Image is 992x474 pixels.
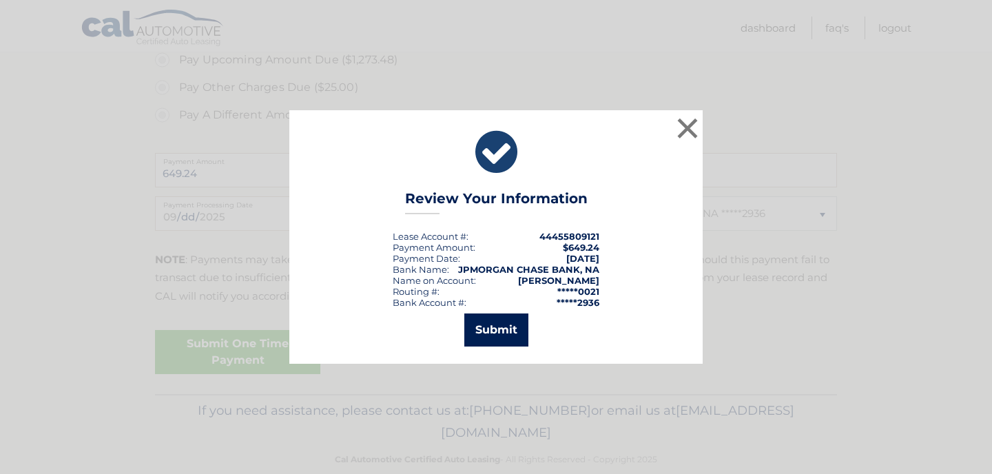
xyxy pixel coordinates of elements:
div: Lease Account #: [393,231,468,242]
span: [DATE] [566,253,599,264]
div: Payment Amount: [393,242,475,253]
strong: JPMORGAN CHASE BANK, NA [458,264,599,275]
div: : [393,253,460,264]
button: Submit [464,313,528,347]
h3: Review Your Information [405,190,588,214]
div: Routing #: [393,286,440,297]
button: × [674,114,701,142]
div: Name on Account: [393,275,476,286]
span: $649.24 [563,242,599,253]
strong: [PERSON_NAME] [518,275,599,286]
div: Bank Name: [393,264,449,275]
div: Bank Account #: [393,297,466,308]
strong: 44455809121 [539,231,599,242]
span: Payment Date [393,253,458,264]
